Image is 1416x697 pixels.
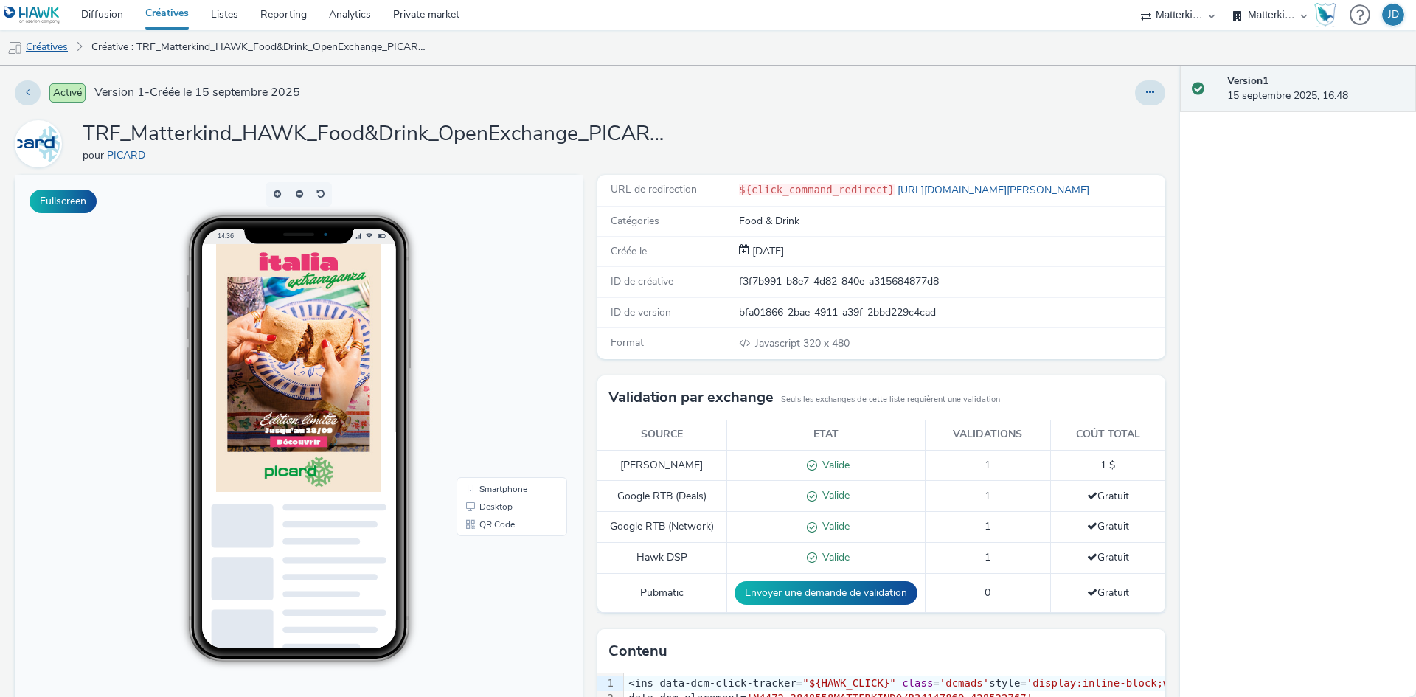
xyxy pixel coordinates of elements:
[597,543,726,574] td: Hawk DSP
[611,274,673,288] span: ID de créative
[107,148,151,162] a: PICARD
[83,148,107,162] span: pour
[817,550,850,564] span: Valide
[445,341,549,358] li: QR Code
[1227,74,1404,104] div: 15 septembre 2025, 16:48
[817,519,850,533] span: Valide
[445,305,549,323] li: Smartphone
[925,420,1050,450] th: Validations
[83,120,673,148] h1: TRF_Matterkind_HAWK_Food&Drink_OpenExchange_PICARD_Italia_multi_Calzone_N/A-N/A_Display_320x480_D...
[985,550,990,564] span: 1
[608,640,667,662] h3: Contenu
[749,244,784,258] span: [DATE]
[1087,489,1129,503] span: Gratuit
[735,581,917,605] button: Envoyer une demande de validation
[597,481,726,512] td: Google RTB (Deals)
[597,512,726,543] td: Google RTB (Network)
[7,41,22,55] img: mobile
[754,336,850,350] span: 320 x 480
[902,677,933,689] span: class
[4,6,60,24] img: undefined Logo
[608,386,774,409] h3: Validation par exchange
[597,420,726,450] th: Source
[985,519,990,533] span: 1
[611,244,647,258] span: Créée le
[940,677,989,689] span: 'dcmads'
[755,336,803,350] span: Javascript
[802,677,895,689] span: "${HAWK_CLICK}"
[597,573,726,612] td: Pubmatic
[1027,677,1319,689] span: 'display:inline-block;width:320px;height:480px'
[611,182,697,196] span: URL de redirection
[739,214,1164,229] div: Food & Drink
[817,458,850,472] span: Valide
[84,30,438,65] a: Créative : TRF_Matterkind_HAWK_Food&Drink_OpenExchange_PICARD_Italia_multi_Calzone_N/A-N/A_Displa...
[985,586,990,600] span: 0
[749,244,784,259] div: Création 15 septembre 2025, 16:48
[985,489,990,503] span: 1
[445,323,549,341] li: Desktop
[1314,3,1336,27] img: Hawk Academy
[15,136,68,150] a: PICARD
[611,214,659,228] span: Catégories
[1388,4,1399,26] div: JD
[29,190,97,213] button: Fullscreen
[1087,550,1129,564] span: Gratuit
[1087,586,1129,600] span: Gratuit
[985,458,990,472] span: 1
[739,274,1164,289] div: f3f7b991-b8e7-4d82-840e-a315684877d8
[817,488,850,502] span: Valide
[739,184,895,195] code: ${click_command_redirect}
[1050,420,1165,450] th: Coût total
[1314,3,1342,27] a: Hawk Academy
[739,305,1164,320] div: bfa01866-2bae-4911-a39f-2bbd229c4cad
[203,57,219,65] span: 14:36
[611,336,644,350] span: Format
[465,327,498,336] span: Desktop
[465,345,500,354] span: QR Code
[611,305,671,319] span: ID de version
[624,676,1320,691] div: <ins data-dcm-click-tracker= = style=
[1227,74,1268,88] strong: Version 1
[94,84,300,101] span: Version 1 - Créée le 15 septembre 2025
[726,420,925,450] th: Etat
[895,183,1095,197] a: [URL][DOMAIN_NAME][PERSON_NAME]
[1087,519,1129,533] span: Gratuit
[465,310,513,319] span: Smartphone
[17,122,60,165] img: PICARD
[781,394,1000,406] small: Seuls les exchanges de cette liste requièrent une validation
[597,676,616,691] div: 1
[597,450,726,481] td: [PERSON_NAME]
[1100,458,1115,472] span: 1 $
[49,83,86,103] span: Activé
